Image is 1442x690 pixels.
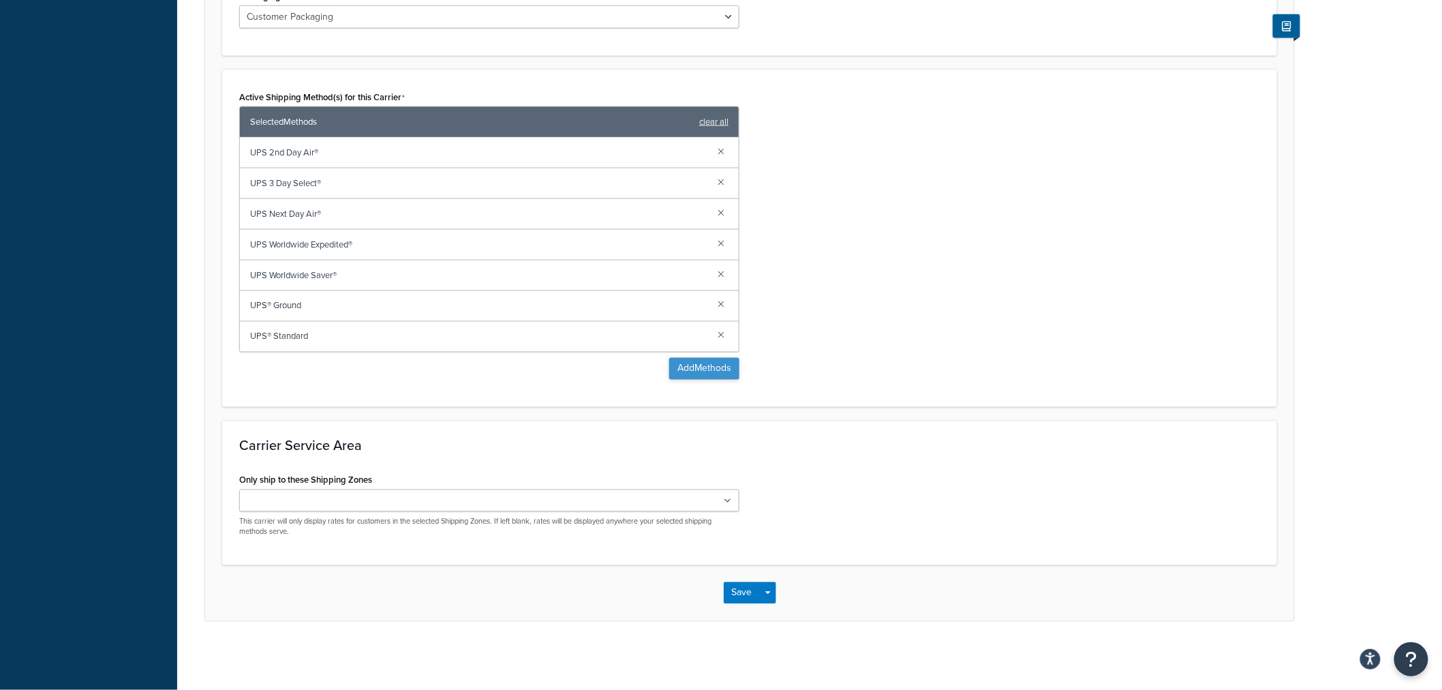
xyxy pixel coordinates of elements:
[239,475,372,485] label: Only ship to these Shipping Zones
[250,112,692,132] span: Selected Methods
[250,174,707,193] span: UPS 3 Day Select®
[239,438,1260,453] h3: Carrier Service Area
[1394,642,1428,676] button: Open Resource Center
[669,358,739,380] button: AddMethods
[724,582,761,604] button: Save
[250,266,707,285] span: UPS Worldwide Saver®
[250,297,707,316] span: UPS® Ground
[1273,14,1300,38] button: Show Help Docs
[239,517,739,538] p: This carrier will only display rates for customers in the selected Shipping Zones. If left blank,...
[250,205,707,224] span: UPS Next Day Air®
[250,235,707,254] span: UPS Worldwide Expedited®
[250,327,707,346] span: UPS® Standard
[250,143,707,162] span: UPS 2nd Day Air®
[239,92,405,103] label: Active Shipping Method(s) for this Carrier
[699,112,728,132] a: clear all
